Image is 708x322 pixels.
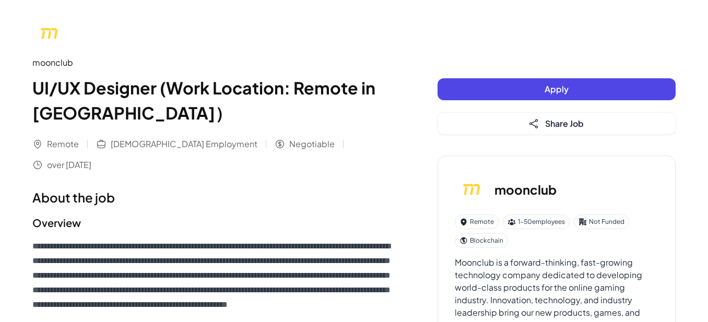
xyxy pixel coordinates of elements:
[32,188,396,207] h1: About the job
[111,138,257,150] span: [DEMOGRAPHIC_DATA] Employment
[32,17,66,50] img: mo
[455,173,488,206] img: mo
[545,84,569,94] span: Apply
[494,180,557,199] h3: moonclub
[32,75,396,125] h1: UI/UX Designer (Work Location: Remote in [GEOGRAPHIC_DATA]）
[289,138,335,150] span: Negotiable
[32,215,396,231] h2: Overview
[574,214,629,229] div: Not Funded
[455,214,499,229] div: Remote
[47,138,79,150] span: Remote
[438,78,676,100] button: Apply
[32,56,396,69] div: moonclub
[455,233,508,248] div: Blockchain
[503,214,570,229] div: 1-50 employees
[545,118,584,129] span: Share Job
[47,159,91,171] span: over [DATE]
[438,113,676,135] button: Share Job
